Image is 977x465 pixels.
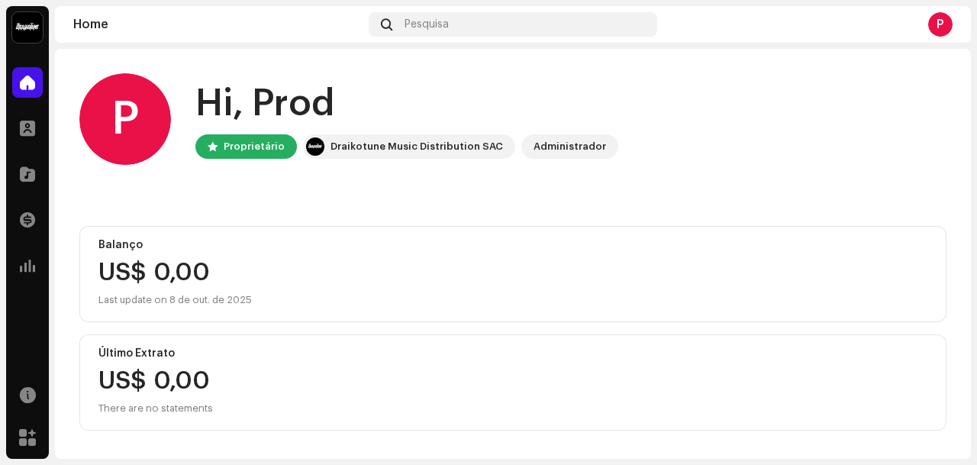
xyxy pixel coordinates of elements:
[224,137,285,156] div: Proprietário
[98,291,927,309] div: Last update on 8 de out. de 2025
[79,334,946,431] re-o-card-value: Último Extrato
[405,18,449,31] span: Pesquisa
[98,399,213,418] div: There are no statements
[306,137,324,156] img: 10370c6a-d0e2-4592-b8a2-38f444b0ca44
[73,18,363,31] div: Home
[195,79,618,128] div: Hi, Prod
[928,12,953,37] div: P
[79,73,171,165] div: P
[331,137,503,156] div: Draikotune Music Distribution SAC
[79,226,946,322] re-o-card-value: Balanço
[98,347,927,360] div: Último Extrato
[98,239,927,251] div: Balanço
[12,12,43,43] img: 10370c6a-d0e2-4592-b8a2-38f444b0ca44
[534,137,606,156] div: Administrador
